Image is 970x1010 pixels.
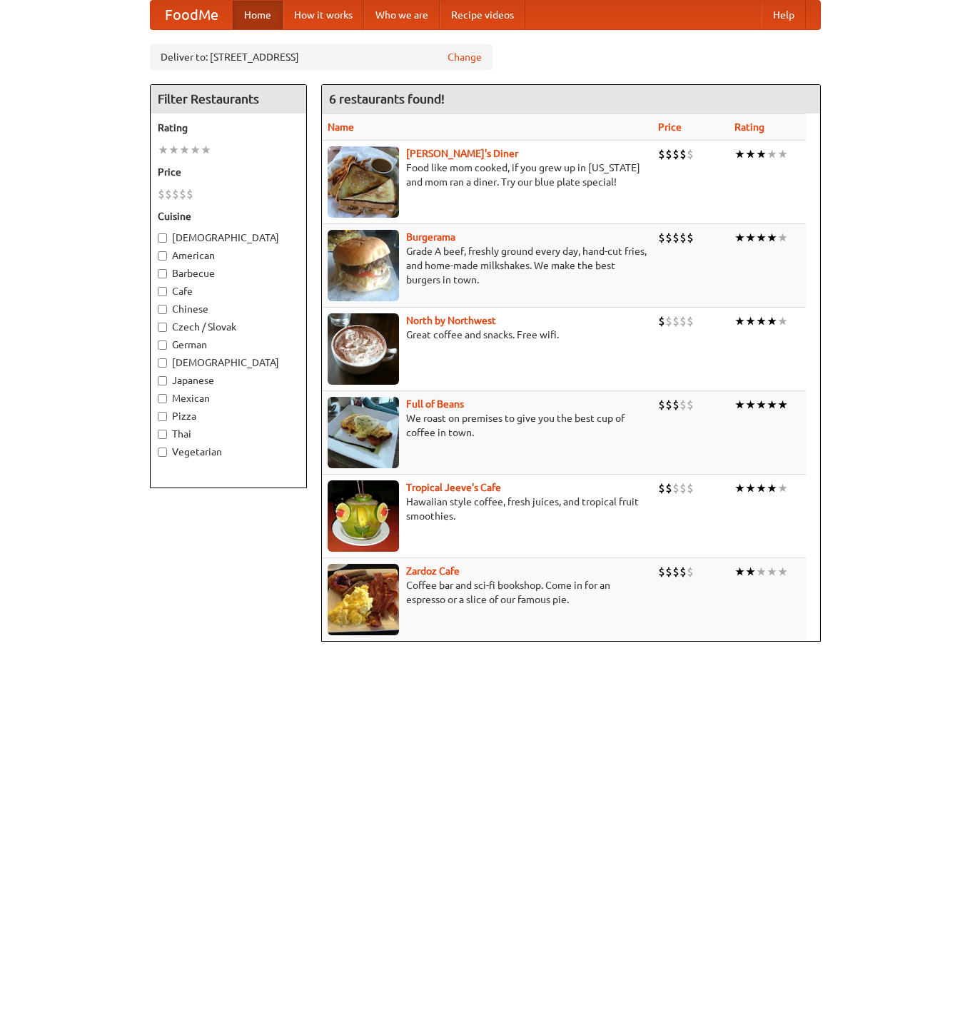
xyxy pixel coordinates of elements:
[151,1,233,29] a: FoodMe
[328,161,647,189] p: Food like mom cooked, if you grew up in [US_STATE] and mom ran a diner. Try our blue plate special!
[158,448,167,457] input: Vegetarian
[158,287,167,296] input: Cafe
[158,340,167,350] input: German
[672,230,679,246] li: $
[687,564,694,580] li: $
[406,482,501,493] a: Tropical Jeeve's Cafe
[158,427,299,441] label: Thai
[658,230,665,246] li: $
[158,251,167,261] input: American
[777,564,788,580] li: ★
[745,313,756,329] li: ★
[158,209,299,223] h5: Cuisine
[658,121,682,133] a: Price
[665,313,672,329] li: $
[745,480,756,496] li: ★
[328,480,399,552] img: jeeves.jpg
[328,230,399,301] img: burgerama.jpg
[151,85,306,113] h4: Filter Restaurants
[745,230,756,246] li: ★
[406,315,496,326] a: North by Northwest
[745,146,756,162] li: ★
[767,146,777,162] li: ★
[158,430,167,439] input: Thai
[767,230,777,246] li: ★
[756,564,767,580] li: ★
[328,313,399,385] img: north.jpg
[756,146,767,162] li: ★
[283,1,364,29] a: How it works
[328,578,647,607] p: Coffee bar and sci-fi bookshop. Come in for an espresso or a slice of our famous pie.
[179,142,190,158] li: ★
[158,266,299,281] label: Barbecue
[756,230,767,246] li: ★
[762,1,806,29] a: Help
[328,244,647,287] p: Grade A beef, freshly ground every day, hand-cut fries, and home-made milkshakes. We make the bes...
[150,44,492,70] div: Deliver to: [STREET_ADDRESS]
[734,397,745,413] li: ★
[679,564,687,580] li: $
[328,397,399,468] img: beans.jpg
[328,564,399,635] img: zardoz.jpg
[767,313,777,329] li: ★
[756,480,767,496] li: ★
[329,92,445,106] ng-pluralize: 6 restaurants found!
[777,480,788,496] li: ★
[186,186,193,202] li: $
[658,564,665,580] li: $
[158,394,167,403] input: Mexican
[734,230,745,246] li: ★
[679,313,687,329] li: $
[158,445,299,459] label: Vegetarian
[328,146,399,218] img: sallys.jpg
[406,148,518,159] b: [PERSON_NAME]'s Diner
[658,146,665,162] li: $
[328,495,647,523] p: Hawaiian style coffee, fresh juices, and tropical fruit smoothies.
[158,376,167,385] input: Japanese
[172,186,179,202] li: $
[665,146,672,162] li: $
[734,480,745,496] li: ★
[190,142,201,158] li: ★
[406,231,455,243] a: Burgerama
[665,397,672,413] li: $
[158,302,299,316] label: Chinese
[687,480,694,496] li: $
[328,411,647,440] p: We roast on premises to give you the best cup of coffee in town.
[734,564,745,580] li: ★
[158,305,167,314] input: Chinese
[233,1,283,29] a: Home
[756,313,767,329] li: ★
[672,480,679,496] li: $
[665,480,672,496] li: $
[179,186,186,202] li: $
[679,146,687,162] li: $
[687,397,694,413] li: $
[158,358,167,368] input: [DEMOGRAPHIC_DATA]
[165,186,172,202] li: $
[406,565,460,577] a: Zardoz Cafe
[158,121,299,135] h5: Rating
[168,142,179,158] li: ★
[406,398,464,410] a: Full of Beans
[745,564,756,580] li: ★
[440,1,525,29] a: Recipe videos
[158,233,167,243] input: [DEMOGRAPHIC_DATA]
[328,121,354,133] a: Name
[687,146,694,162] li: $
[158,248,299,263] label: American
[679,397,687,413] li: $
[658,313,665,329] li: $
[672,146,679,162] li: $
[328,328,647,342] p: Great coffee and snacks. Free wifi.
[777,230,788,246] li: ★
[158,412,167,421] input: Pizza
[158,320,299,334] label: Czech / Slovak
[745,397,756,413] li: ★
[767,480,777,496] li: ★
[665,564,672,580] li: $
